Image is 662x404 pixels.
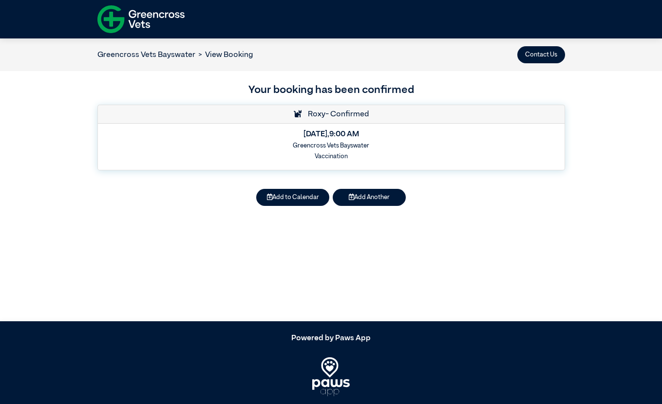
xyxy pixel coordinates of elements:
[97,2,185,36] img: f-logo
[104,130,558,139] h5: [DATE] , 9:00 AM
[97,334,565,343] h5: Powered by Paws App
[104,142,558,149] h6: Greencross Vets Bayswater
[97,82,565,99] h3: Your booking has been confirmed
[312,357,350,396] img: PawsApp
[325,110,369,118] span: - Confirmed
[303,110,325,118] span: Roxy
[97,51,195,59] a: Greencross Vets Bayswater
[97,49,253,61] nav: breadcrumb
[104,153,558,160] h6: Vaccination
[333,189,406,206] button: Add Another
[256,189,329,206] button: Add to Calendar
[517,46,565,63] button: Contact Us
[195,49,253,61] li: View Booking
